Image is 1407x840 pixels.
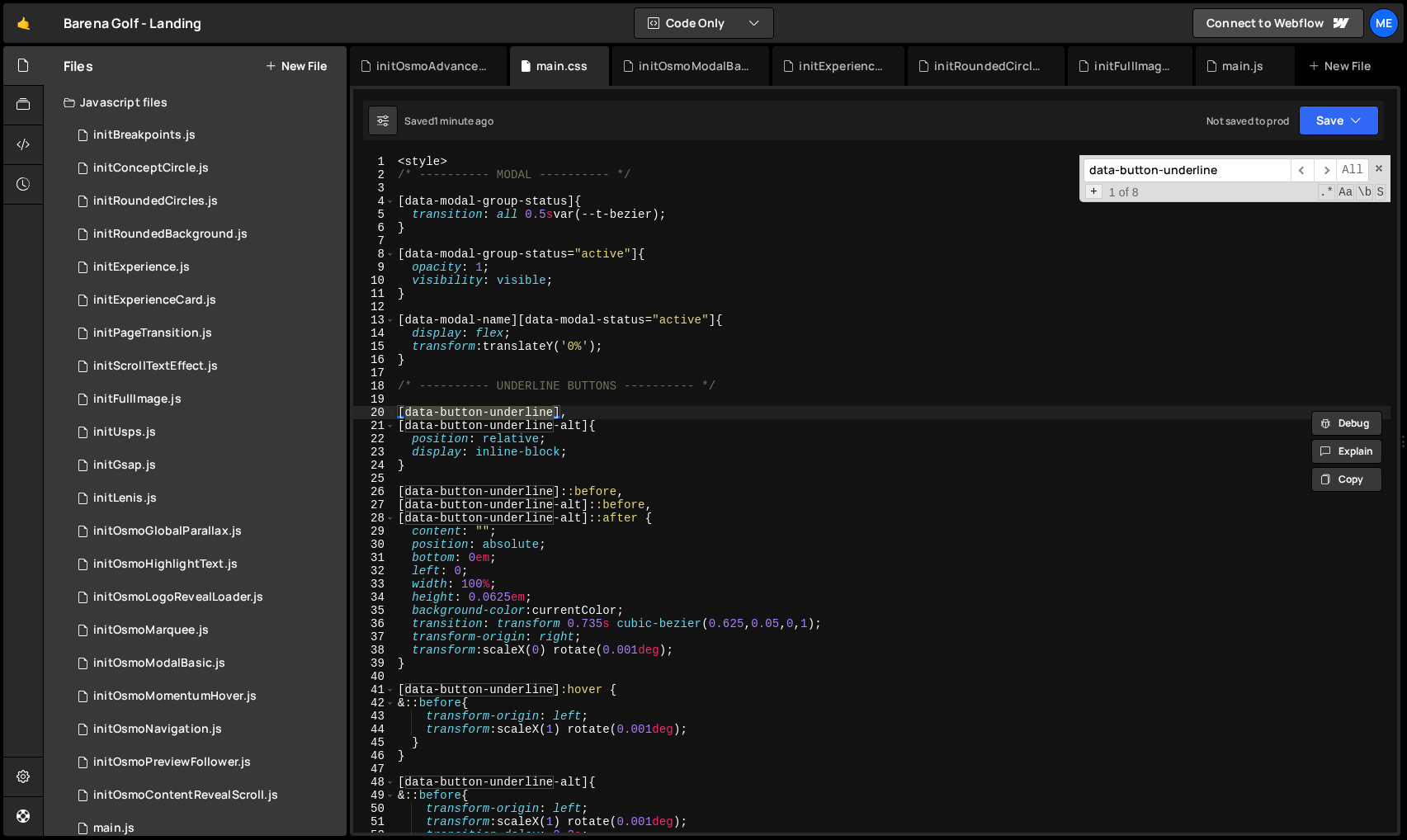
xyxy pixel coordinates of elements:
[1085,184,1102,199] span: Toggle Replace mode
[64,482,347,515] div: 17023/46770.js
[1102,186,1145,199] span: 1 of 8
[93,623,209,638] div: initOsmoMarquee.js
[934,58,1045,74] div: initRoundedCircles.js
[353,604,395,617] div: 35
[1299,106,1379,135] button: Save
[93,227,248,242] div: initRoundedBackground.js
[64,284,347,317] div: 17023/47082.js
[1337,184,1354,201] span: CaseSensitive Search
[1094,58,1173,74] div: initFullImage.js
[353,802,395,815] div: 50
[1311,439,1382,464] button: Explain
[93,326,212,341] div: initPageTransition.js
[93,491,157,506] div: initLenis.js
[93,689,257,704] div: initOsmoMomentumHover.js
[93,194,218,209] div: initRoundedCircles.js
[1291,158,1314,182] span: ​
[353,182,395,195] div: 3
[93,524,242,539] div: initOsmoGlobalParallax.js
[93,161,209,176] div: initConceptCircle.js
[404,114,493,128] div: Saved
[353,195,395,208] div: 4
[64,416,347,449] div: 17023/47141.js
[64,581,347,614] div: 17023/47017.js
[353,168,395,182] div: 2
[353,710,395,723] div: 43
[353,512,395,525] div: 28
[64,515,347,548] div: 17023/46949.js
[93,755,251,770] div: initOsmoPreviewFollower.js
[1369,8,1399,38] a: Me
[353,261,395,274] div: 9
[64,614,347,647] div: 17023/47119.js
[64,383,347,416] div: 17023/46929.js
[536,58,588,74] div: main.css
[64,713,347,746] div: 17023/46768.js
[353,314,395,327] div: 13
[353,234,395,248] div: 7
[353,432,395,446] div: 22
[353,657,395,670] div: 39
[64,680,347,713] div: 17023/47115.js
[434,114,493,128] div: 1 minute ago
[1311,411,1382,436] button: Debug
[353,393,395,406] div: 19
[93,392,182,407] div: initFullImage.js
[64,779,347,812] div: 17023/47327.js
[353,406,395,419] div: 20
[353,723,395,736] div: 44
[64,251,347,284] div: 17023/47100.js
[93,293,216,308] div: initExperienceCard.js
[353,591,395,604] div: 34
[353,564,395,578] div: 32
[353,472,395,485] div: 25
[64,218,347,251] div: 17023/47284.js
[353,300,395,314] div: 12
[353,525,395,538] div: 29
[353,538,395,551] div: 30
[1192,8,1364,38] a: Connect to Webflow
[44,86,347,119] div: Javascript files
[353,353,395,366] div: 16
[353,789,395,802] div: 49
[353,630,395,644] div: 37
[799,58,885,74] div: initExperience.js
[353,670,395,683] div: 40
[1206,114,1289,128] div: Not saved to prod
[353,617,395,630] div: 36
[353,498,395,512] div: 27
[64,548,347,581] div: 17023/46872.js
[64,350,347,383] div: 17023/47036.js
[93,590,263,605] div: initOsmoLogoRevealLoader.js
[639,58,749,74] div: initOsmoModalBasic.js
[353,749,395,762] div: 46
[353,776,395,789] div: 48
[64,746,347,779] div: 17023/47134.js
[353,485,395,498] div: 26
[376,58,487,74] div: initOsmoAdvancedFormValidation.js
[353,155,395,168] div: 1
[93,458,156,473] div: initGsap.js
[353,762,395,776] div: 47
[93,788,278,803] div: initOsmoContentRevealScroll.js
[93,128,196,143] div: initBreakpoints.js
[353,683,395,696] div: 41
[353,459,395,472] div: 24
[353,340,395,353] div: 15
[353,419,395,432] div: 21
[353,366,395,380] div: 17
[353,327,395,340] div: 14
[93,656,225,671] div: initOsmoModalBasic.js
[1314,158,1337,182] span: ​
[353,736,395,749] div: 45
[1311,467,1382,492] button: Copy
[64,13,201,33] div: Barena Golf - Landing
[353,274,395,287] div: 10
[635,8,773,38] button: Code Only
[353,380,395,393] div: 18
[353,551,395,564] div: 31
[1318,184,1335,201] span: RegExp Search
[353,208,395,221] div: 5
[93,557,238,572] div: initOsmoHighlightText.js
